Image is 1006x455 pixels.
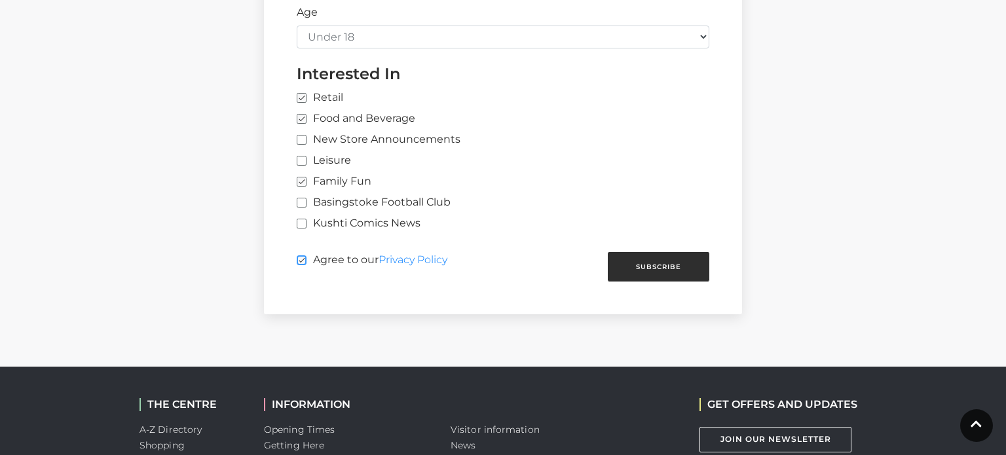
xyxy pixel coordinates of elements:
[297,252,447,276] label: Agree to our
[297,111,415,126] label: Food and Beverage
[297,215,420,231] label: Kushti Comics News
[297,153,351,168] label: Leisure
[264,398,431,410] h2: INFORMATION
[140,398,244,410] h2: THE CENTRE
[264,424,335,435] a: Opening Times
[264,439,324,451] a: Getting Here
[297,64,709,83] h4: Interested In
[699,427,851,452] a: Join Our Newsletter
[699,398,857,410] h2: GET OFFERS AND UPDATES
[608,252,709,282] button: Subscribe
[140,439,185,451] a: Shopping
[451,424,540,435] a: Visitor information
[451,439,475,451] a: News
[297,173,371,189] label: Family Fun
[297,194,451,210] label: Basingstoke Football Club
[297,90,343,105] label: Retail
[297,132,460,147] label: New Store Announcements
[140,424,202,435] a: A-Z Directory
[379,253,447,266] a: Privacy Policy
[297,5,318,20] label: Age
